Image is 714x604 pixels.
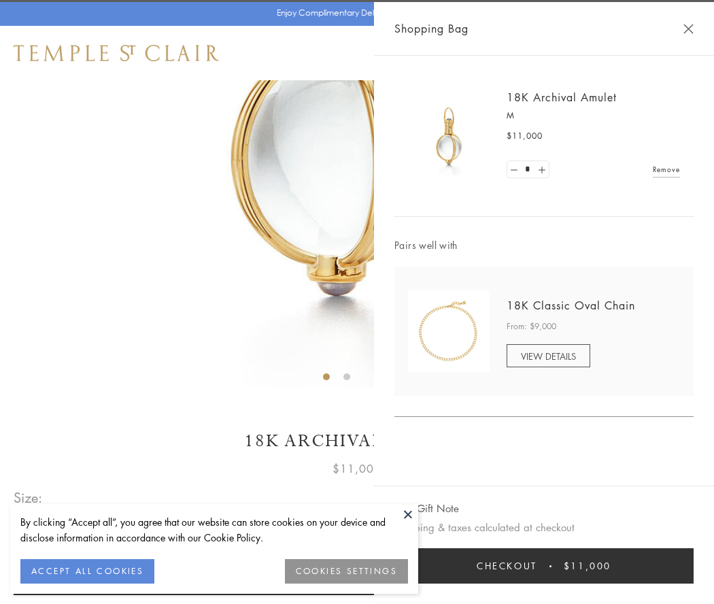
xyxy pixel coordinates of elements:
[394,237,694,253] span: Pairs well with
[277,6,431,20] p: Enjoy Complimentary Delivery & Returns
[14,486,44,509] span: Size:
[683,24,694,34] button: Close Shopping Bag
[534,161,548,178] a: Set quantity to 2
[408,95,490,177] img: 18K Archival Amulet
[285,559,408,584] button: COOKIES SETTINGS
[564,558,611,573] span: $11,000
[14,429,700,453] h1: 18K Archival Amulet
[394,548,694,584] button: Checkout $11,000
[394,519,694,536] p: Shipping & taxes calculated at checkout
[507,161,521,178] a: Set quantity to 0
[394,500,459,517] button: Add Gift Note
[507,129,543,143] span: $11,000
[653,162,680,177] a: Remove
[333,460,381,477] span: $11,000
[507,90,617,105] a: 18K Archival Amulet
[477,558,537,573] span: Checkout
[507,109,680,122] p: M
[521,350,576,363] span: VIEW DETAILS
[20,559,154,584] button: ACCEPT ALL COOKIES
[14,45,219,61] img: Temple St. Clair
[507,298,635,313] a: 18K Classic Oval Chain
[507,320,556,333] span: From: $9,000
[507,344,590,367] a: VIEW DETAILS
[394,20,469,37] span: Shopping Bag
[408,290,490,372] img: N88865-OV18
[20,514,408,546] div: By clicking “Accept all”, you agree that our website can store cookies on your device and disclos...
